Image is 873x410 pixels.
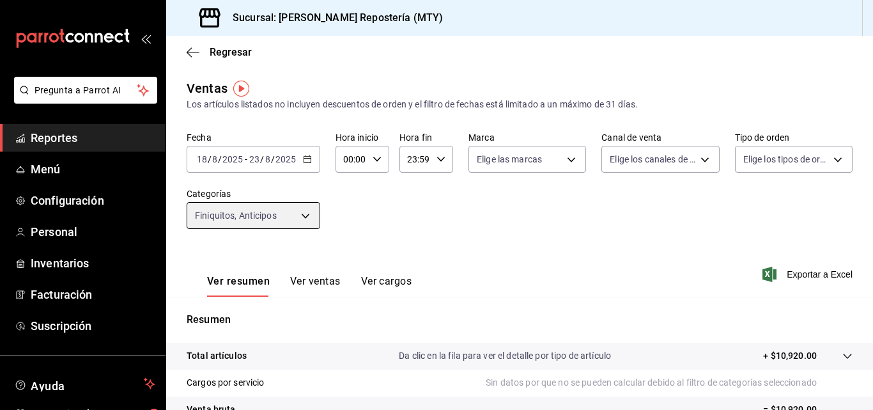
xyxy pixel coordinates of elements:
[31,286,155,303] span: Facturación
[207,275,412,297] div: navigation tabs
[187,46,252,58] button: Regresar
[399,349,611,363] p: Da clic en la fila para ver el detalle por tipo de artículo
[763,349,817,363] p: + $10,920.00
[187,98,853,111] div: Los artículos listados no incluyen descuentos de orden y el filtro de fechas está limitado a un m...
[187,189,320,198] label: Categorías
[9,93,157,106] a: Pregunta a Parrot AI
[245,154,247,164] span: -
[14,77,157,104] button: Pregunta a Parrot AI
[336,133,389,142] label: Hora inicio
[361,275,412,297] button: Ver cargos
[195,209,277,222] span: Finiquitos, Anticipos
[187,312,853,327] p: Resumen
[601,133,719,142] label: Canal de venta
[207,275,270,297] button: Ver resumen
[486,376,853,390] p: Sin datos por que no se pueden calcular debido al filtro de categorías seleccionado
[222,154,243,164] input: ----
[218,154,222,164] span: /
[735,133,853,142] label: Tipo de orden
[35,84,137,97] span: Pregunta a Parrot AI
[477,153,542,166] span: Elige las marcas
[265,154,271,164] input: --
[468,133,586,142] label: Marca
[31,317,155,335] span: Suscripción
[222,10,443,26] h3: Sucursal: [PERSON_NAME] Repostería (MTY)
[187,349,247,363] p: Total artículos
[271,154,275,164] span: /
[208,154,212,164] span: /
[233,81,249,97] img: Tooltip marker
[765,267,853,282] button: Exportar a Excel
[249,154,260,164] input: --
[187,133,320,142] label: Fecha
[31,161,155,178] span: Menú
[31,129,155,146] span: Reportes
[187,376,265,390] p: Cargos por servicio
[141,33,151,43] button: open_drawer_menu
[399,133,453,142] label: Hora fin
[210,46,252,58] span: Regresar
[196,154,208,164] input: --
[31,223,155,240] span: Personal
[31,192,155,209] span: Configuración
[31,376,139,391] span: Ayuda
[743,153,829,166] span: Elige los tipos de orden
[275,154,297,164] input: ----
[290,275,341,297] button: Ver ventas
[212,154,218,164] input: --
[187,79,228,98] div: Ventas
[31,255,155,272] span: Inventarios
[260,154,264,164] span: /
[610,153,695,166] span: Elige los canales de venta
